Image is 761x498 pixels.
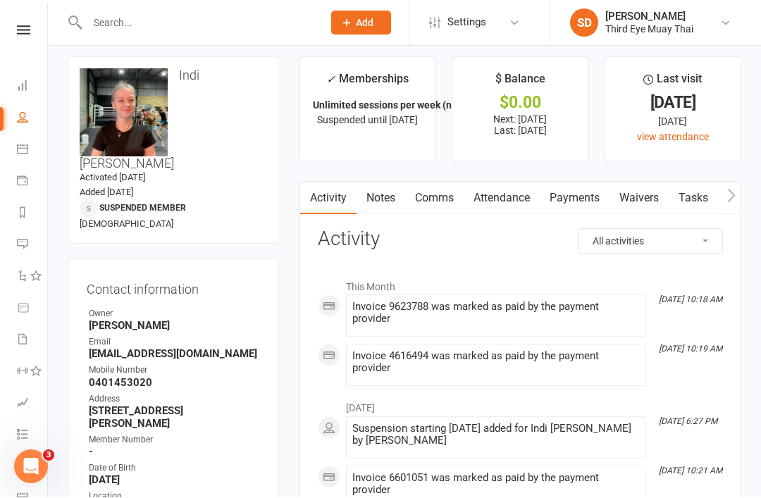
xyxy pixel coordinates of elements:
i: [DATE] 10:18 AM [659,295,722,305]
a: Notes [357,182,405,215]
div: Invoice 4616494 was marked as paid by the payment provider [352,351,639,375]
h3: Activity [318,229,723,251]
div: Last visit [643,70,702,96]
a: Attendance [464,182,540,215]
span: Add [356,18,373,29]
div: Date of Birth [89,462,259,475]
li: This Month [318,273,723,295]
i: [DATE] 10:19 AM [659,344,722,354]
div: $ Balance [495,70,545,96]
span: [DEMOGRAPHIC_DATA] [80,219,173,230]
i: ✓ [326,73,335,87]
span: Settings [447,7,486,39]
div: Address [89,393,259,406]
a: view attendance [637,132,709,143]
img: image1745998298.png [80,69,168,157]
i: [DATE] 6:27 PM [659,417,717,427]
strong: [PERSON_NAME] [89,320,259,332]
div: [PERSON_NAME] [605,11,693,23]
strong: 0401453020 [89,377,259,390]
a: Calendar [17,135,49,167]
a: Product Sales [17,294,49,325]
div: [DATE] [618,114,728,130]
a: Assessments [17,389,49,421]
button: Add [331,11,391,35]
li: [DATE] [318,394,723,416]
a: Activity [300,182,357,215]
a: Comms [405,182,464,215]
strong: - [89,446,259,459]
iframe: Intercom live chat [14,450,48,484]
div: $0.00 [465,96,575,111]
a: Reports [17,199,49,230]
div: Member Number [89,434,259,447]
strong: [STREET_ADDRESS][PERSON_NAME] [89,405,259,430]
div: Memberships [326,70,409,97]
div: Third Eye Muay Thai [605,23,693,36]
h3: Contact information [87,278,259,297]
input: Search... [83,13,313,33]
div: SD [570,9,598,37]
time: Added [DATE] [80,187,133,198]
div: Owner [89,308,259,321]
p: Next: [DATE] Last: [DATE] [465,114,575,137]
div: Email [89,336,259,349]
a: Tasks [669,182,718,215]
a: Payments [540,182,610,215]
a: People [17,104,49,135]
div: Invoice 9623788 was marked as paid by the payment provider [352,301,639,325]
a: Dashboard [17,72,49,104]
strong: [EMAIL_ADDRESS][DOMAIN_NAME] [89,348,259,361]
div: Invoice 6601051 was marked as paid by the payment provider [352,473,639,497]
a: Waivers [610,182,669,215]
div: Mobile Number [89,364,259,378]
div: [DATE] [618,96,728,111]
strong: [DATE] [89,474,259,487]
div: Suspension starting [DATE] added for Indi [PERSON_NAME] by [PERSON_NAME] [352,423,639,447]
span: 3 [43,450,54,461]
a: Payments [17,167,49,199]
i: [DATE] 10:21 AM [659,466,722,476]
span: Suspended member [99,204,186,213]
time: Activated [DATE] [80,173,145,183]
h3: Indi [PERSON_NAME] [80,69,266,171]
span: Suspended until [DATE] [317,115,418,126]
strong: Unlimited sessions per week (no registrati... [313,100,509,111]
